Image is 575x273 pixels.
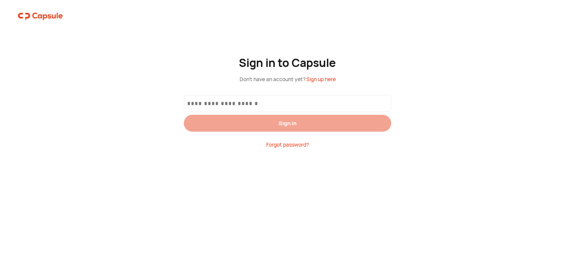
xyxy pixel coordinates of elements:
div: Don’t have an account yet? [240,75,336,83]
div: Sign in [279,119,296,127]
div: Sign in to Capsule [239,56,337,70]
div: Forgot password? [184,141,391,148]
button: Sign in [184,115,391,132]
span: Sign up here [306,76,336,83]
img: logo [18,9,63,24]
